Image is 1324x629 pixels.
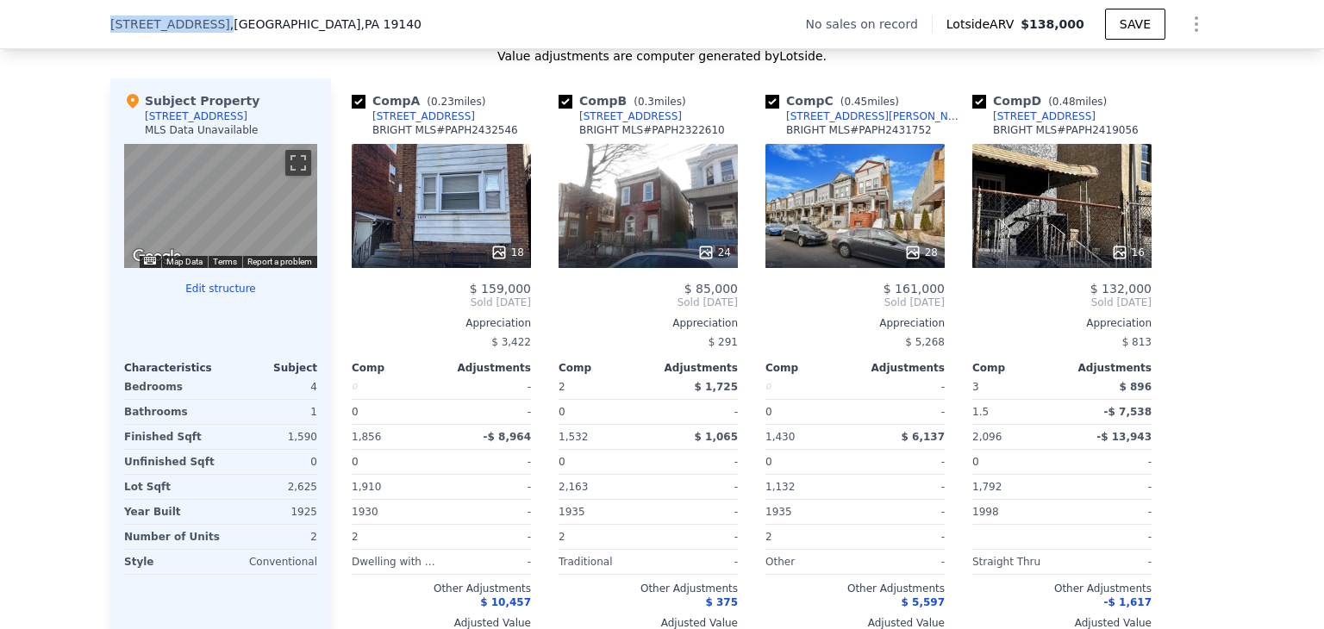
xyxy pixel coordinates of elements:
div: Other [765,550,852,574]
span: $ 85,000 [684,282,738,296]
div: 2 [559,525,645,549]
div: - [1065,550,1152,574]
div: 1925 [224,500,317,524]
div: Adjustments [648,361,738,375]
div: - [859,400,945,424]
div: - [1065,500,1152,524]
button: SAVE [1105,9,1165,40]
div: - [445,400,531,424]
div: Other Adjustments [352,582,531,595]
div: 1935 [765,500,852,524]
div: Finished Sqft [124,425,217,449]
div: 1935 [559,500,645,524]
span: 1,856 [352,431,381,443]
span: ( miles) [627,96,692,108]
div: [STREET_ADDRESS] [145,109,247,123]
div: 16 [1111,244,1145,261]
div: [STREET_ADDRESS] [579,109,682,123]
div: Subject Property [124,92,259,109]
div: MLS Data Unavailable [145,123,259,137]
a: [STREET_ADDRESS] [559,109,682,123]
div: 1,590 [224,425,317,449]
div: 2 [352,525,438,549]
button: Keyboard shortcuts [144,257,156,265]
div: Bedrooms [124,375,217,399]
span: $138,000 [1021,17,1084,31]
div: Dwelling with Rental [352,550,438,574]
div: BRIGHT MLS # PAPH2419056 [993,123,1139,137]
div: Other Adjustments [765,582,945,595]
button: Show Options [1179,7,1214,41]
div: 28 [904,244,938,261]
div: - [1065,450,1152,474]
div: Value adjustments are computer generated by Lotside . [110,47,1214,65]
div: Adjustments [1062,361,1152,375]
span: $ 132,000 [1090,282,1152,296]
span: Lotside ARV [946,16,1021,33]
span: [STREET_ADDRESS] [110,16,230,33]
span: 0.3 [638,96,654,108]
span: $ 5,268 [905,336,945,348]
div: Adjustments [441,361,531,375]
div: - [445,525,531,549]
div: Comp [765,361,855,375]
span: -$ 1,617 [1104,596,1152,608]
span: , [GEOGRAPHIC_DATA] [230,16,422,33]
div: Comp [972,361,1062,375]
div: - [445,475,531,499]
span: 2,163 [559,481,588,493]
div: Bathrooms [124,400,217,424]
span: $ 5,597 [902,596,945,608]
div: 0 [352,375,438,399]
div: 0 [765,375,852,399]
span: $ 159,000 [470,282,531,296]
div: 0 [224,450,317,474]
a: [STREET_ADDRESS] [352,109,475,123]
span: 0 [352,456,359,468]
a: [STREET_ADDRESS][PERSON_NAME] [765,109,965,123]
span: , PA 19140 [360,17,422,31]
div: 2,625 [224,475,317,499]
div: Comp A [352,92,492,109]
div: 0 [352,400,438,424]
div: 4 [224,375,317,399]
div: 1998 [972,500,1059,524]
span: Sold [DATE] [559,296,738,309]
div: - [859,450,945,474]
span: $ 10,457 [480,596,531,608]
img: Google [128,246,185,268]
span: $ 161,000 [884,282,945,296]
a: Terms (opens in new tab) [213,257,237,266]
span: 1,792 [972,481,1002,493]
div: - [652,550,738,574]
div: Subject [221,361,317,375]
span: Sold [DATE] [352,296,531,309]
div: - [859,500,945,524]
div: - [445,450,531,474]
div: 24 [697,244,731,261]
span: 3 [972,381,979,393]
span: 1,430 [765,431,795,443]
span: 2 [559,381,565,393]
span: 0 [972,456,979,468]
div: 18 [490,244,524,261]
div: Appreciation [559,316,738,330]
div: Comp C [765,92,906,109]
div: Comp [559,361,648,375]
div: BRIGHT MLS # PAPH2432546 [372,123,518,137]
span: -$ 8,964 [484,431,531,443]
span: $ 6,137 [902,431,945,443]
span: 1,532 [559,431,588,443]
div: Comp [352,361,441,375]
div: Comp B [559,92,693,109]
div: - [445,550,531,574]
span: 0.23 [431,96,454,108]
div: Year Built [124,500,217,524]
div: Straight Thru [972,550,1059,574]
span: ( miles) [1041,96,1114,108]
div: - [652,525,738,549]
div: Style [124,550,217,574]
div: Appreciation [972,316,1152,330]
button: Toggle fullscreen view [285,150,311,176]
div: Adjustments [855,361,945,375]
